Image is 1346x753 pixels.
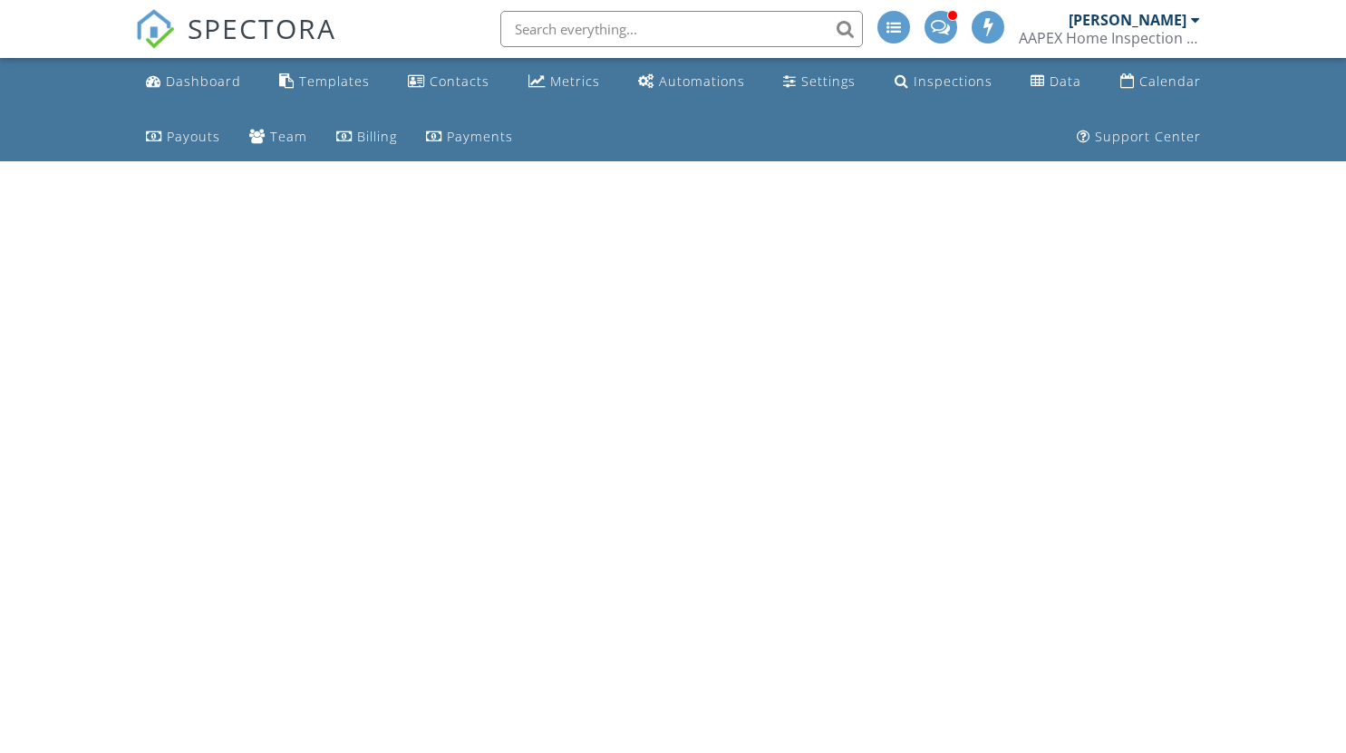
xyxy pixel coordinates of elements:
[1069,11,1186,29] div: [PERSON_NAME]
[430,72,489,90] div: Contacts
[500,11,863,47] input: Search everything...
[887,65,1000,99] a: Inspections
[299,72,370,90] div: Templates
[242,121,315,154] a: Team
[914,72,993,90] div: Inspections
[659,72,745,90] div: Automations
[166,72,241,90] div: Dashboard
[1070,121,1208,154] a: Support Center
[139,121,228,154] a: Payouts
[1050,72,1081,90] div: Data
[1113,65,1208,99] a: Calendar
[801,72,856,90] div: Settings
[329,121,404,154] a: Billing
[419,121,520,154] a: Payments
[139,65,248,99] a: Dashboard
[270,128,307,145] div: Team
[135,24,336,63] a: SPECTORA
[631,65,752,99] a: Automations (Advanced)
[272,65,377,99] a: Templates
[1023,65,1089,99] a: Data
[1019,29,1200,47] div: AAPEX Home Inspection Services
[188,9,336,47] span: SPECTORA
[357,128,397,145] div: Billing
[135,9,175,49] img: The Best Home Inspection Software - Spectora
[521,65,607,99] a: Metrics
[401,65,497,99] a: Contacts
[550,72,600,90] div: Metrics
[1095,128,1201,145] div: Support Center
[1139,72,1201,90] div: Calendar
[776,65,863,99] a: Settings
[447,128,513,145] div: Payments
[167,128,220,145] div: Payouts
